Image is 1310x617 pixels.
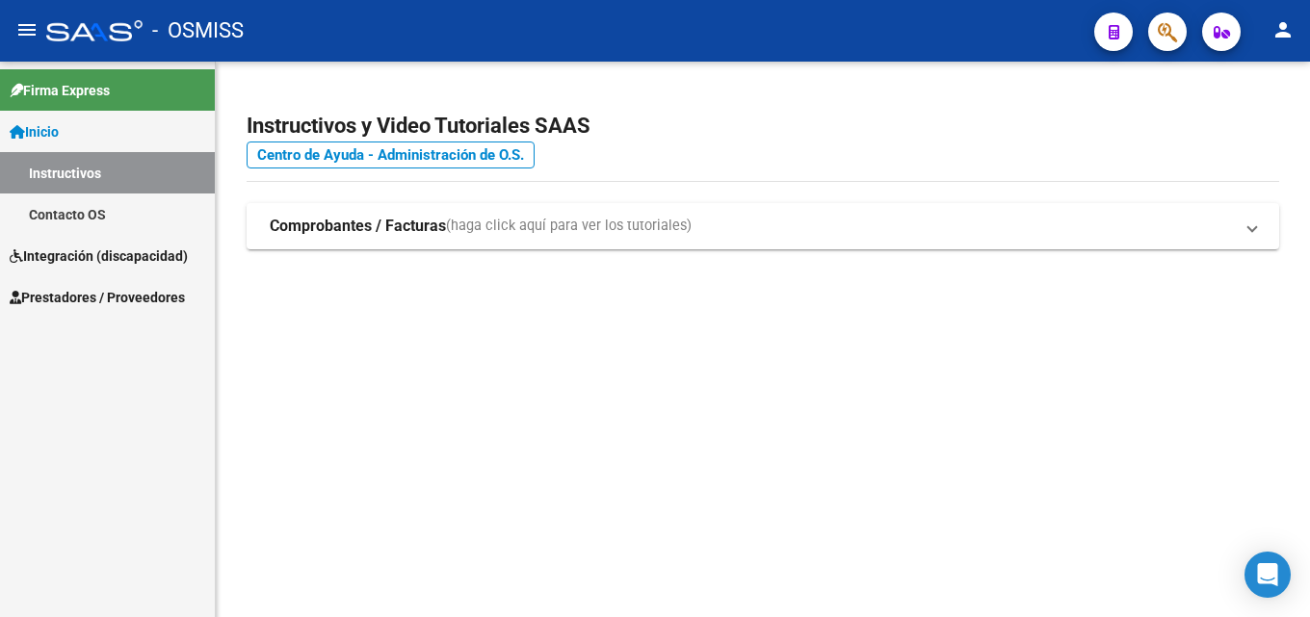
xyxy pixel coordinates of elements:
a: Centro de Ayuda - Administración de O.S. [247,141,535,168]
h2: Instructivos y Video Tutoriales SAAS [247,108,1279,144]
span: Integración (discapacidad) [10,245,188,267]
span: Prestadores / Proveedores [10,287,185,308]
mat-icon: person [1271,18,1295,41]
div: Open Intercom Messenger [1244,552,1291,598]
span: Firma Express [10,80,110,101]
span: - OSMISS [152,10,244,52]
span: (haga click aquí para ver los tutoriales) [446,216,692,237]
mat-expansion-panel-header: Comprobantes / Facturas(haga click aquí para ver los tutoriales) [247,203,1279,249]
mat-icon: menu [15,18,39,41]
span: Inicio [10,121,59,142]
strong: Comprobantes / Facturas [270,216,446,237]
